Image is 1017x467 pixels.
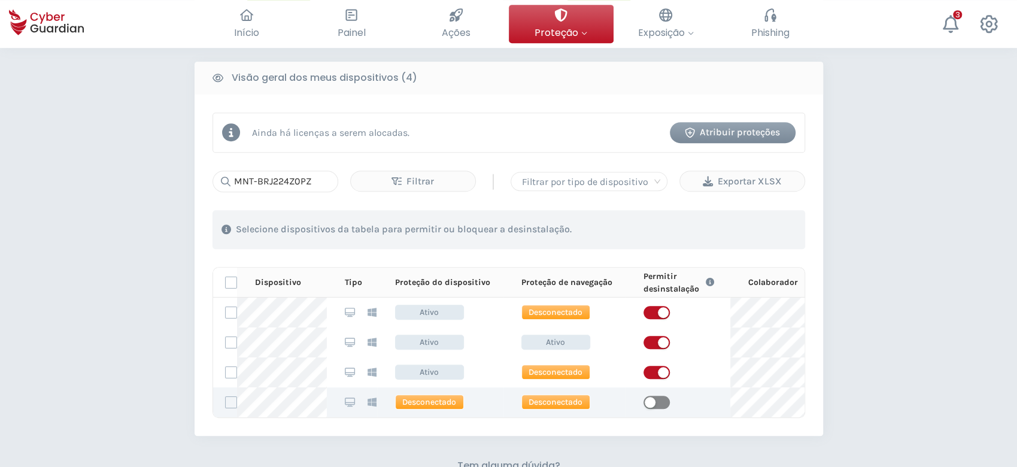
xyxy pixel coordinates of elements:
[360,174,466,189] div: Filtrar
[521,395,590,410] span: Desconectado
[638,25,694,40] span: Exposição
[535,25,587,40] span: Proteção
[255,276,327,289] div: Dispositivo
[679,125,787,140] div: Atribuir proteções
[442,25,470,40] span: Ações
[748,276,835,289] div: Colaborador
[195,5,299,43] button: Início
[338,25,366,40] span: Painel
[395,305,464,320] span: Ativo
[350,171,476,192] button: Filtrar
[232,71,417,85] b: Visão geral dos meus dispositivos (4)
[679,171,805,192] button: Exportar XLSX
[236,223,572,235] p: Selecione dispositivos da tabela para permitir ou bloquear a desinstalação.
[521,305,590,320] span: Desconectado
[404,5,509,43] button: Ações
[521,365,590,380] span: Desconectado
[521,335,590,350] span: Ativo
[953,10,962,19] div: 3
[212,171,338,192] input: Buscar...
[299,5,404,43] button: Painel
[234,25,259,40] span: Início
[252,127,409,138] p: Ainda há licenças a serem alocadas.
[395,276,503,289] div: Proteção do dispositivo
[395,395,464,410] span: Desconectado
[395,365,464,380] span: Ativo
[521,276,626,289] div: Proteção de navegação
[345,276,377,289] div: Tipo
[614,5,718,43] button: Exposição
[689,174,796,189] div: Exportar XLSX
[491,172,496,190] span: |
[643,270,730,295] div: Permitir desinstalação
[703,270,717,295] button: Link to FAQ information
[670,122,796,143] button: Atribuir proteções
[509,5,614,43] button: Proteção
[395,335,464,350] span: Ativo
[751,25,790,40] span: Phishing
[718,5,823,43] button: Phishing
